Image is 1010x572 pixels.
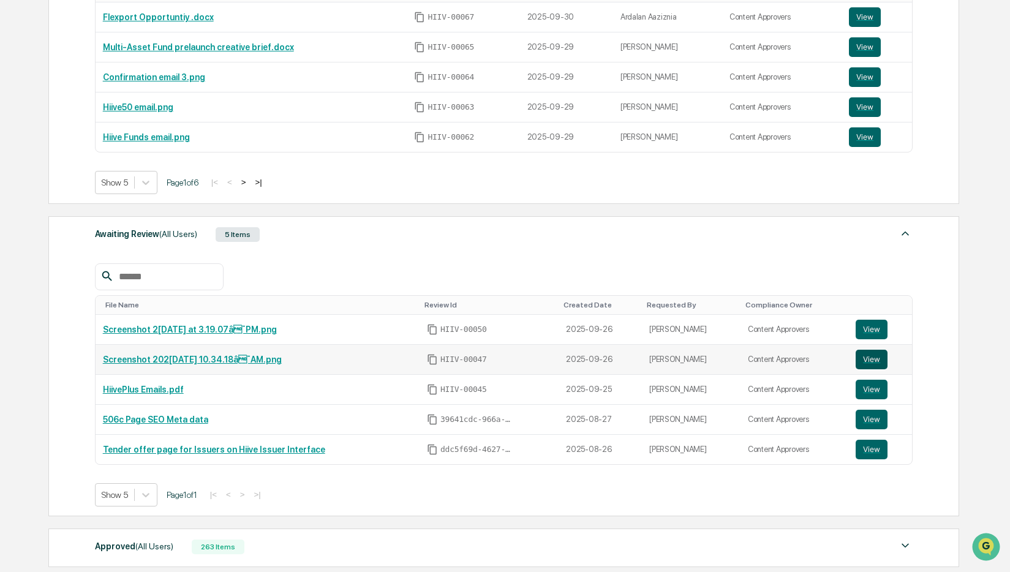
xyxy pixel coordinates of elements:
td: [PERSON_NAME] [613,122,722,152]
td: Content Approvers [722,62,842,92]
a: Confirmation email 3.png [103,72,205,82]
img: caret [898,226,913,241]
a: View [849,37,905,57]
iframe: Open customer support [971,532,1004,565]
td: 2025-09-26 [559,315,642,345]
a: 🖐️Preclearance [7,149,84,171]
span: 39641cdc-966a-4e65-879f-2a6a777944d8 [440,415,514,424]
button: View [849,97,881,117]
div: 263 Items [192,540,244,554]
td: Ardalan Aaziznia [613,2,722,32]
td: [PERSON_NAME] [613,32,722,62]
img: 1746055101610-c473b297-6a78-478c-a979-82029cc54cd1 [12,94,34,116]
span: (All Users) [135,541,173,551]
button: View [856,380,888,399]
button: View [856,320,888,339]
span: Copy Id [427,414,438,425]
a: Screenshot 202[DATE] 10.34.18â¯AM.png [103,355,282,364]
a: Flexport Opportuntiy .docx [103,12,214,22]
button: < [222,489,235,500]
div: 5 Items [216,227,260,242]
img: caret [898,538,913,553]
div: Awaiting Review [95,226,197,242]
span: HIIV-00064 [428,72,474,82]
a: 🗄️Attestations [84,149,157,171]
td: 2025-09-29 [520,32,613,62]
td: Content Approvers [722,32,842,62]
span: HIIV-00065 [428,42,474,52]
div: Toggle SortBy [424,301,554,309]
td: [PERSON_NAME] [642,345,741,375]
span: Copy Id [427,354,438,365]
button: View [849,37,881,57]
span: Pylon [122,208,148,217]
button: |< [206,489,220,500]
span: Copy Id [414,132,425,143]
a: Hiive Funds email.png [103,132,190,142]
td: 2025-09-29 [520,62,613,92]
span: Data Lookup [24,178,77,190]
div: 🔎 [12,179,22,189]
a: 🔎Data Lookup [7,173,82,195]
td: Content Approvers [741,435,848,464]
a: Screenshot 2[DATE] at 3.19.07â¯PM.png [103,325,277,334]
button: > [236,489,249,500]
span: Copy Id [414,72,425,83]
a: Multi-Asset Fund prelaunch creative brief.docx [103,42,294,52]
div: 🖐️ [12,156,22,165]
span: (All Users) [159,229,197,239]
td: Content Approvers [741,405,848,435]
button: View [849,67,881,87]
span: HIIV-00045 [440,385,487,394]
button: >| [252,177,266,187]
div: Toggle SortBy [105,301,415,309]
td: Content Approvers [722,92,842,122]
td: 2025-08-26 [559,435,642,464]
button: View [849,127,881,147]
button: > [238,177,250,187]
div: Toggle SortBy [647,301,736,309]
td: Content Approvers [741,315,848,345]
td: 2025-09-30 [520,2,613,32]
span: Copy Id [414,12,425,23]
div: Toggle SortBy [745,301,843,309]
a: View [849,67,905,87]
a: View [856,320,905,339]
span: Attestations [101,154,152,167]
td: [PERSON_NAME] [642,375,741,405]
td: [PERSON_NAME] [613,62,722,92]
div: We're available if you need us! [42,106,155,116]
a: View [856,380,905,399]
a: View [849,97,905,117]
a: View [849,127,905,147]
div: Toggle SortBy [858,301,907,309]
span: Page 1 of 6 [167,178,198,187]
button: < [224,177,236,187]
td: [PERSON_NAME] [642,435,741,464]
div: Start new chat [42,94,201,106]
span: HIIV-00067 [428,12,474,22]
td: 2025-08-27 [559,405,642,435]
td: Content Approvers [741,345,848,375]
td: Content Approvers [741,375,848,405]
span: Copy Id [427,444,438,455]
td: 2025-09-29 [520,122,613,152]
span: HIIV-00047 [440,355,487,364]
td: Content Approvers [722,2,842,32]
button: View [856,440,888,459]
div: 🗄️ [89,156,99,165]
span: HIIV-00062 [428,132,474,142]
button: View [856,350,888,369]
a: View [856,350,905,369]
td: [PERSON_NAME] [642,405,741,435]
a: View [856,410,905,429]
span: HIIV-00050 [440,325,487,334]
a: Hiive50 email.png [103,102,173,112]
button: View [849,7,881,27]
span: Copy Id [414,42,425,53]
div: Approved [95,538,173,554]
a: Powered byPylon [86,207,148,217]
span: HIIV-00063 [428,102,474,112]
